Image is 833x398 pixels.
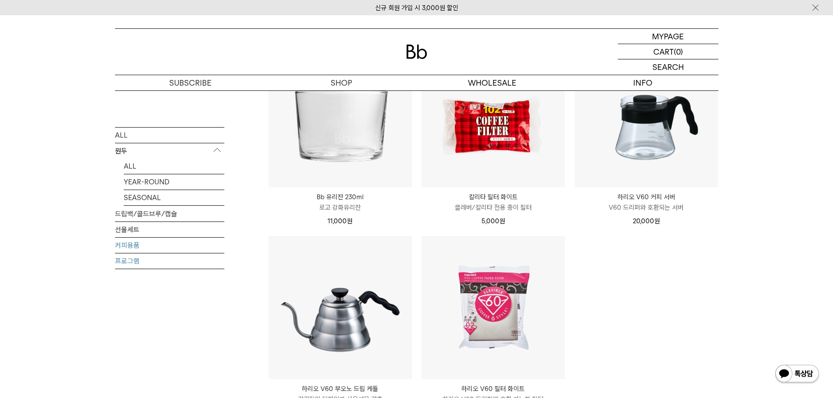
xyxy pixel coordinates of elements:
[575,202,718,213] p: V60 드리퍼와 호환되는 서버
[124,174,224,189] a: YEAR-ROUND
[268,192,412,202] p: Bb 유리잔 230ml
[653,44,674,59] p: CART
[618,29,718,44] a: MYPAGE
[422,44,565,187] img: 칼리타 필터 화이트
[115,237,224,253] a: 커피용품
[115,221,224,237] a: 선물세트
[654,217,660,225] span: 원
[674,44,683,59] p: (0)
[422,192,565,202] p: 칼리타 필터 화이트
[774,364,820,385] img: 카카오톡 채널 1:1 채팅 버튼
[422,202,565,213] p: 클레버/칼리타 전용 종이 필터
[422,192,565,213] a: 칼리타 필터 화이트 클레버/칼리타 전용 종이 필터
[417,75,568,90] p: WHOLESALE
[375,4,458,12] a: 신규 회원 가입 시 3,000원 할인
[499,217,505,225] span: 원
[406,45,427,59] img: 로고
[575,192,718,213] a: 하리오 V60 커피 서버 V60 드리퍼와 호환되는 서버
[268,192,412,213] a: Bb 유리잔 230ml 로고 강화유리잔
[115,127,224,142] a: ALL
[268,202,412,213] p: 로고 강화유리잔
[268,44,412,187] img: Bb 유리잔 230ml
[618,44,718,59] a: CART (0)
[575,44,718,187] img: 하리오 V60 커피 서버
[633,217,660,225] span: 20,000
[266,75,417,90] a: SHOP
[652,29,684,44] p: MYPAGE
[268,236,412,379] img: 하리오 V60 부오노 드립 케틀
[115,206,224,221] a: 드립백/콜드브루/캡슐
[115,143,224,159] p: 원두
[347,217,352,225] span: 원
[328,217,352,225] span: 11,000
[124,190,224,205] a: SEASONAL
[422,384,565,394] p: 하리오 V60 필터 화이트
[124,158,224,173] a: ALL
[422,236,565,379] img: 하리오 V60 필터 화이트
[115,75,266,90] a: SUBSCRIBE
[575,192,718,202] p: 하리오 V60 커피 서버
[652,59,684,75] p: SEARCH
[115,253,224,268] a: 프로그램
[481,217,505,225] span: 5,000
[568,75,718,90] p: INFO
[268,384,412,394] p: 하리오 V60 부오노 드립 케틀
